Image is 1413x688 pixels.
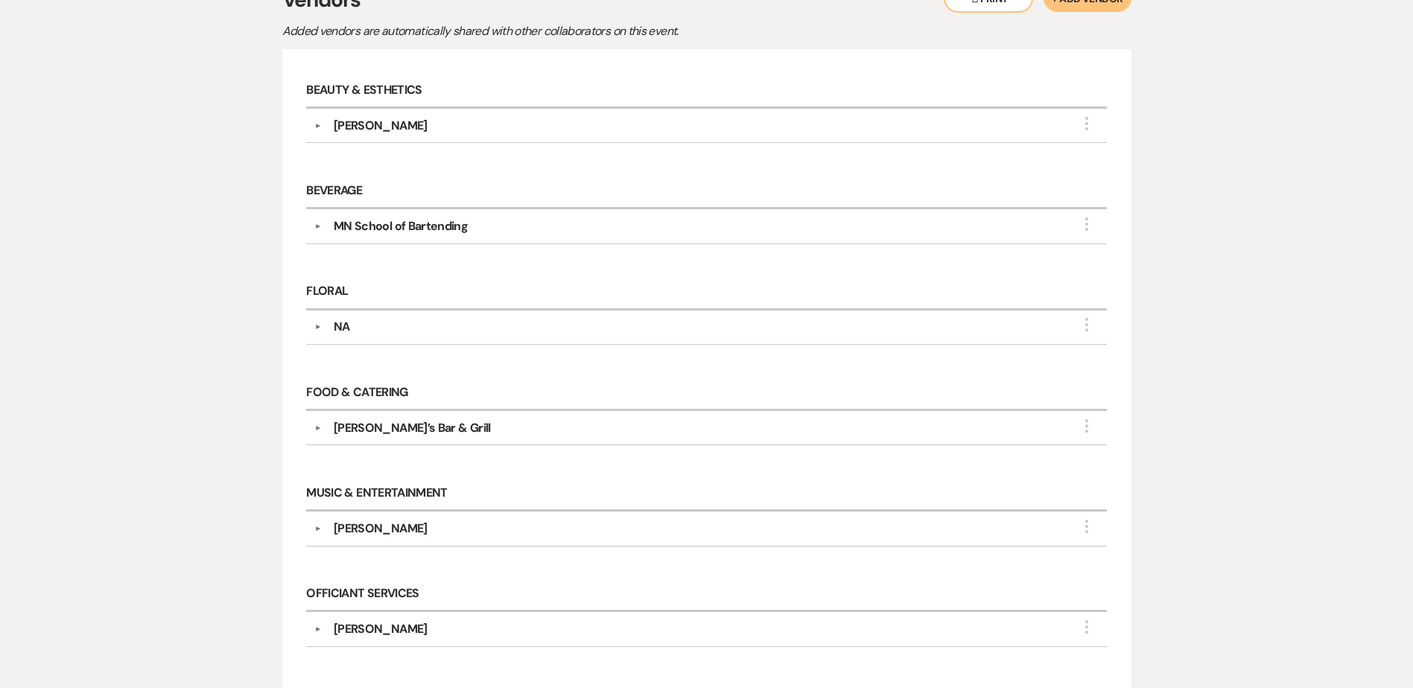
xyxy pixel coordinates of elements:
button: ▼ [309,122,327,130]
div: [PERSON_NAME]’s Bar & Grill [334,419,491,437]
div: MN School of Bartending [334,217,468,235]
button: ▼ [309,424,327,432]
button: ▼ [309,525,327,532]
div: [PERSON_NAME] [334,117,428,135]
div: NA [334,318,350,336]
h6: Food & Catering [306,376,1106,411]
div: [PERSON_NAME] [334,520,428,538]
h6: Officiant Services [306,578,1106,613]
button: ▼ [309,323,327,331]
h6: Beverage [306,174,1106,209]
p: Added vendors are automatically shared with other collaborators on this event. [282,22,804,41]
h6: Music & Entertainment [306,477,1106,512]
div: [PERSON_NAME] [334,620,428,638]
h6: Floral [306,275,1106,310]
button: ▼ [309,625,327,633]
button: ▼ [309,223,327,230]
h6: Beauty & Esthetics [306,74,1106,109]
